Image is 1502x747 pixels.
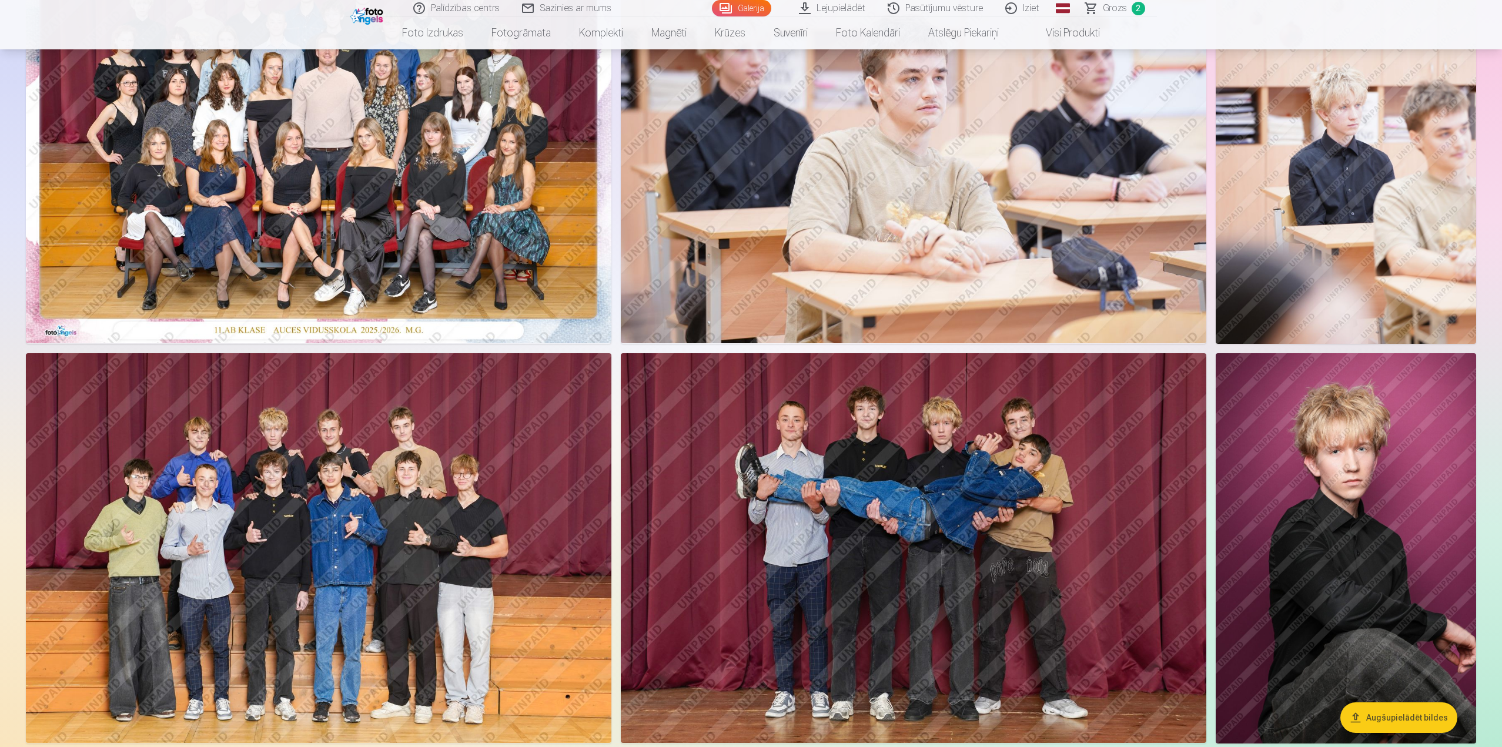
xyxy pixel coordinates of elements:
a: Foto izdrukas [388,16,477,49]
a: Visi produkti [1013,16,1114,49]
a: Magnēti [637,16,701,49]
a: Suvenīri [760,16,822,49]
button: Augšupielādēt bildes [1340,702,1457,733]
img: /fa1 [350,5,386,25]
span: Grozs [1103,1,1127,15]
a: Krūzes [701,16,760,49]
a: Komplekti [565,16,637,49]
a: Atslēgu piekariņi [914,16,1013,49]
a: Foto kalendāri [822,16,914,49]
span: 2 [1132,2,1145,15]
a: Fotogrāmata [477,16,565,49]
